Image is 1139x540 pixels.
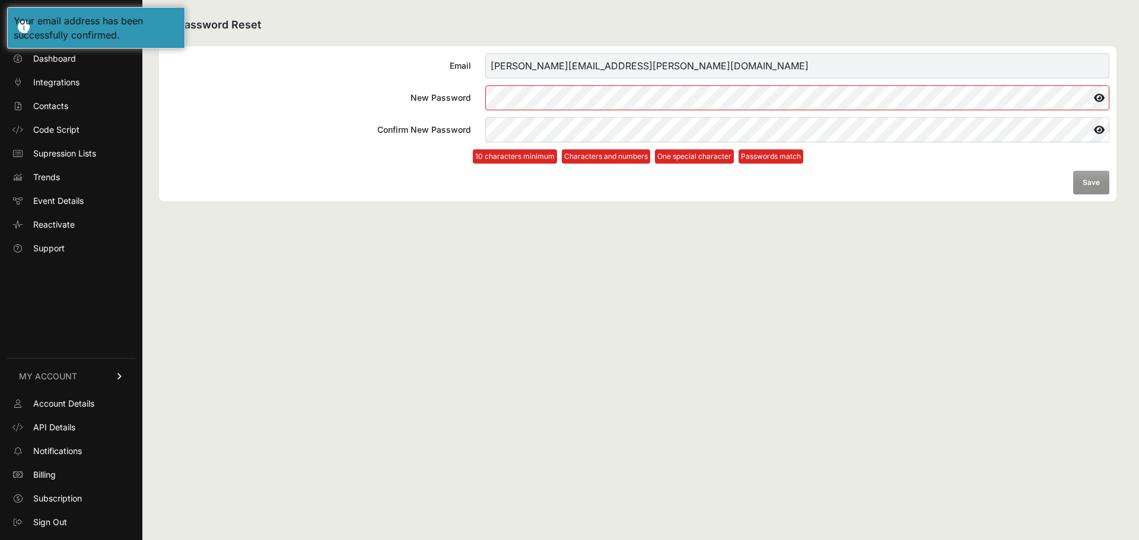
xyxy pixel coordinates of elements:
span: Support [33,242,65,254]
span: Contacts [33,100,68,112]
a: Event Details [7,191,135,210]
div: New Password [166,92,471,104]
input: Email [485,53,1109,78]
span: Supression Lists [33,148,96,159]
li: One special character [655,149,734,164]
a: Account Details [7,394,135,413]
a: Integrations [7,73,135,92]
a: Trends [7,168,135,187]
li: 10 characters minimum [473,149,557,164]
span: API Details [33,421,75,433]
span: Reactivate [33,219,75,231]
div: Email [166,60,471,72]
a: Code Script [7,120,135,139]
input: Confirm New Password [485,117,1109,142]
span: Code Script [33,124,79,136]
span: Billing [33,469,56,481]
span: Trends [33,171,60,183]
input: New Password [485,85,1109,110]
a: Notifications [7,442,135,461]
a: Contacts [7,97,135,116]
span: Dashboard [33,53,76,65]
div: Confirm New Password [166,124,471,136]
a: Dashboard [7,49,135,68]
span: Event Details [33,195,84,207]
span: Integrations [33,76,79,88]
div: Your email address has been successfully confirmed. [14,14,179,42]
a: Billing [7,465,135,484]
a: Reactivate [7,215,135,234]
a: Sign Out [7,513,135,532]
span: Subscription [33,493,82,504]
span: Sign Out [33,516,67,528]
span: Account Details [33,398,94,410]
span: Notifications [33,445,82,457]
a: Support [7,239,135,258]
a: MY ACCOUNT [7,358,135,394]
span: MY ACCOUNT [19,370,77,382]
li: Passwords match [739,149,803,164]
a: Supression Lists [7,144,135,163]
li: Characters and numbers [562,149,650,164]
a: API Details [7,418,135,437]
a: Subscription [7,489,135,508]
h2: Password Reset [159,17,1116,34]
